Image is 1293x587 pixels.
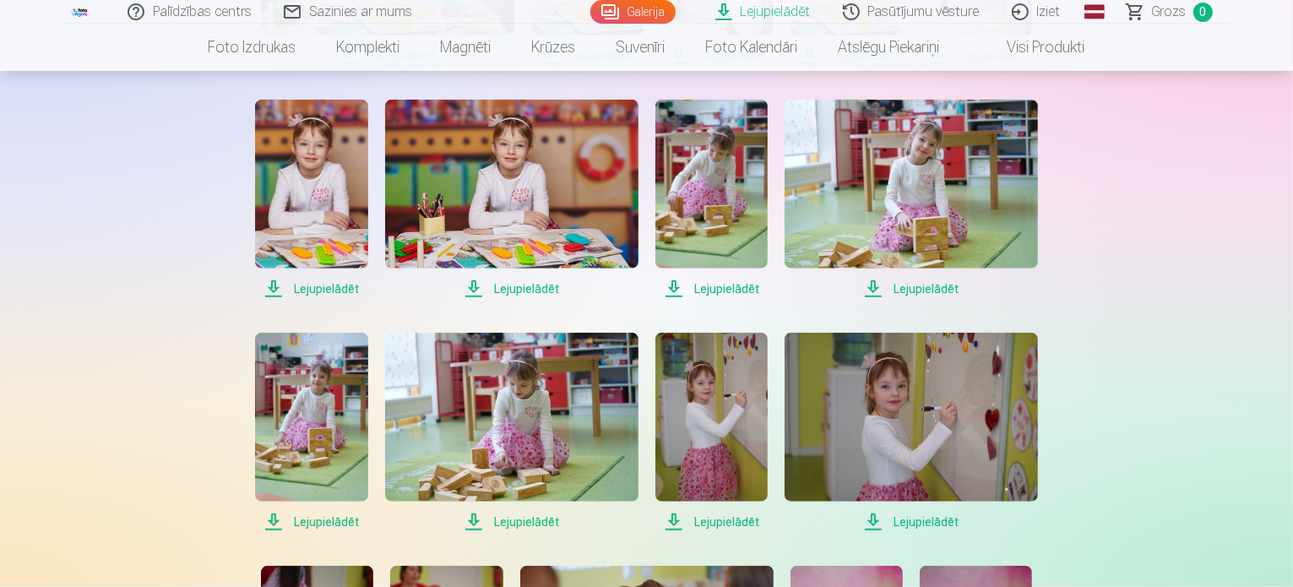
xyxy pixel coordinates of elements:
a: Lejupielādēt [255,100,367,299]
span: Grozs [1152,2,1187,22]
a: Lejupielādēt [785,100,1038,299]
span: Lejupielādēt [385,279,638,299]
img: /fa1 [71,7,90,17]
span: 0 [1193,3,1213,22]
a: Lejupielādēt [785,333,1038,532]
span: Lejupielādēt [785,512,1038,532]
span: Lejupielādēt [385,512,638,532]
a: Lejupielādēt [255,333,367,532]
span: Lejupielādēt [655,512,768,532]
a: Krūzes [512,24,596,71]
a: Suvenīri [596,24,686,71]
a: Lejupielādēt [655,100,768,299]
span: Lejupielādēt [255,512,367,532]
a: Lejupielādēt [385,333,638,532]
a: Visi produkti [960,24,1106,71]
a: Komplekti [317,24,421,71]
span: Lejupielādēt [655,279,768,299]
a: Lejupielādēt [385,100,638,299]
a: Lejupielādēt [655,333,768,532]
span: Lejupielādēt [785,279,1038,299]
a: Magnēti [421,24,512,71]
span: Lejupielādēt [255,279,367,299]
a: Foto kalendāri [686,24,818,71]
a: Atslēgu piekariņi [818,24,960,71]
a: Foto izdrukas [188,24,317,71]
